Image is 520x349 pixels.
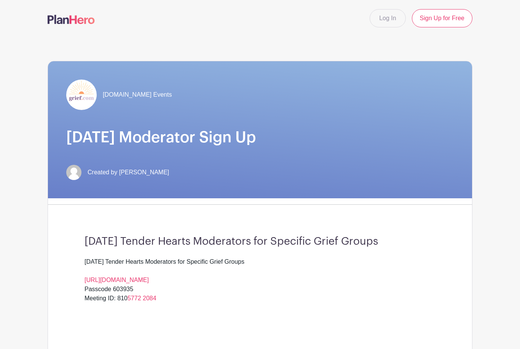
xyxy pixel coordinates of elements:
span: [DOMAIN_NAME] Events [103,90,172,99]
img: logo-507f7623f17ff9eddc593b1ce0a138ce2505c220e1c5a4e2b4648c50719b7d32.svg [48,15,95,24]
div: [DATE] Tender Hearts Moderators for Specific Grief Groups Passcode 603935 [85,257,435,294]
h3: [DATE] Tender Hearts Moderators for Specific Grief Groups [85,235,435,248]
a: 5772 2084 [128,295,156,301]
a: Log In [370,9,405,27]
a: Sign Up for Free [412,9,472,27]
a: [URL][DOMAIN_NAME] [85,277,149,283]
span: Created by [PERSON_NAME] [88,168,169,177]
h1: [DATE] Moderator Sign Up [66,128,454,147]
img: grief-logo-planhero.png [66,80,97,110]
div: Meeting ID: 810 [85,294,435,312]
img: default-ce2991bfa6775e67f084385cd625a349d9dcbb7a52a09fb2fda1e96e2d18dcdb.png [66,165,81,180]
